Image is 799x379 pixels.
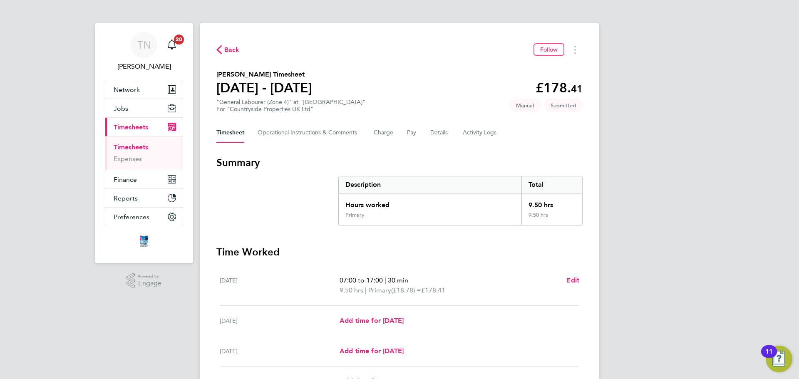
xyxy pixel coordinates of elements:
[216,45,240,55] button: Back
[216,79,312,96] h1: [DATE] - [DATE]
[105,235,183,248] a: Go to home page
[463,123,498,143] button: Activity Logs
[105,118,183,136] button: Timesheets
[533,43,564,56] button: Follow
[566,276,579,284] span: Edit
[536,80,583,96] app-decimal: £178.
[258,123,360,143] button: Operational Instructions & Comments
[114,194,138,202] span: Reports
[340,317,404,325] span: Add time for [DATE]
[137,40,151,50] span: TN
[385,276,386,284] span: |
[220,275,340,295] div: [DATE]
[105,99,183,117] button: Jobs
[220,316,340,326] div: [DATE]
[216,156,583,169] h3: Summary
[388,276,408,284] span: 30 min
[114,86,140,94] span: Network
[421,286,445,294] span: £178.41
[374,123,394,143] button: Charge
[568,43,583,56] button: Timesheets Menu
[338,176,583,225] div: Summary
[339,193,521,212] div: Hours worked
[339,176,521,193] div: Description
[114,104,128,112] span: Jobs
[340,347,404,355] span: Add time for [DATE]
[365,286,367,294] span: |
[340,316,404,326] a: Add time for [DATE]
[114,123,148,131] span: Timesheets
[566,275,579,285] a: Edit
[138,235,150,248] img: itsconstruction-logo-retina.png
[765,352,773,362] div: 11
[224,45,240,55] span: Back
[114,143,148,151] a: Timesheets
[216,123,244,143] button: Timesheet
[164,32,180,58] a: 20
[127,273,162,289] a: Powered byEngage
[340,276,383,284] span: 07:00 to 17:00
[430,123,449,143] button: Details
[521,193,582,212] div: 9.50 hrs
[105,170,183,188] button: Finance
[340,346,404,356] a: Add time for [DATE]
[216,245,583,259] h3: Time Worked
[368,285,391,295] span: Primary
[114,155,142,163] a: Expenses
[391,286,421,294] span: (£18.78) =
[105,62,183,72] span: Tom Newton
[345,212,365,218] div: Primary
[105,80,183,99] button: Network
[138,280,161,287] span: Engage
[114,213,149,221] span: Preferences
[509,99,541,112] span: This timesheet was manually created.
[95,23,193,263] nav: Main navigation
[105,208,183,226] button: Preferences
[540,46,558,53] span: Follow
[138,273,161,280] span: Powered by
[216,69,312,79] h2: [PERSON_NAME] Timesheet
[521,176,582,193] div: Total
[340,286,363,294] span: 9.50 hrs
[174,35,184,45] span: 20
[521,212,582,225] div: 9.50 hrs
[105,189,183,207] button: Reports
[544,99,583,112] span: This timesheet is Submitted.
[216,99,365,113] div: "General Labourer (Zone 4)" at "[GEOGRAPHIC_DATA]"
[105,136,183,170] div: Timesheets
[220,346,340,356] div: [DATE]
[571,83,583,95] span: 41
[114,176,137,183] span: Finance
[216,106,365,113] div: For "Countryside Properties UK Ltd"
[105,32,183,72] a: TN[PERSON_NAME]
[407,123,417,143] button: Pay
[766,346,792,372] button: Open Resource Center, 11 new notifications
